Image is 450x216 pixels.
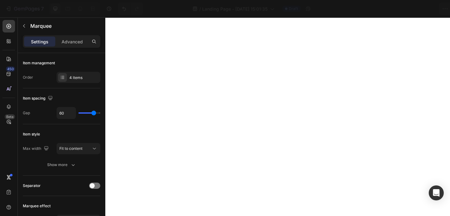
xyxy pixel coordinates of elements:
[6,66,15,71] div: 450
[23,145,50,153] div: Max width
[57,107,76,119] input: Auto
[2,2,47,15] button: 7
[30,22,98,30] p: Marquee
[202,6,267,12] span: Landing Page - [DATE] 15:01:35
[414,6,429,12] div: Publish
[69,75,99,81] div: 4 items
[408,2,435,15] button: Publish
[23,110,30,116] div: Gap
[23,75,33,80] div: Order
[23,94,54,103] div: Item spacing
[23,159,100,170] button: Show more
[31,38,48,45] p: Settings
[5,114,15,119] div: Beta
[385,2,406,15] button: Save
[23,183,41,189] div: Separator
[47,162,76,168] div: Show more
[41,5,44,12] p: 7
[391,6,401,12] span: Save
[23,203,51,209] div: Marquee effect
[289,6,298,12] span: Draft
[429,185,444,200] div: Open Intercom Messenger
[118,2,143,15] div: Undo/Redo
[23,60,55,66] div: Item management
[23,131,40,137] div: Item style
[62,38,83,45] p: Advanced
[199,6,201,12] span: /
[105,17,450,216] iframe: Design area
[57,143,100,154] button: Fit to content
[59,146,82,151] span: Fit to content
